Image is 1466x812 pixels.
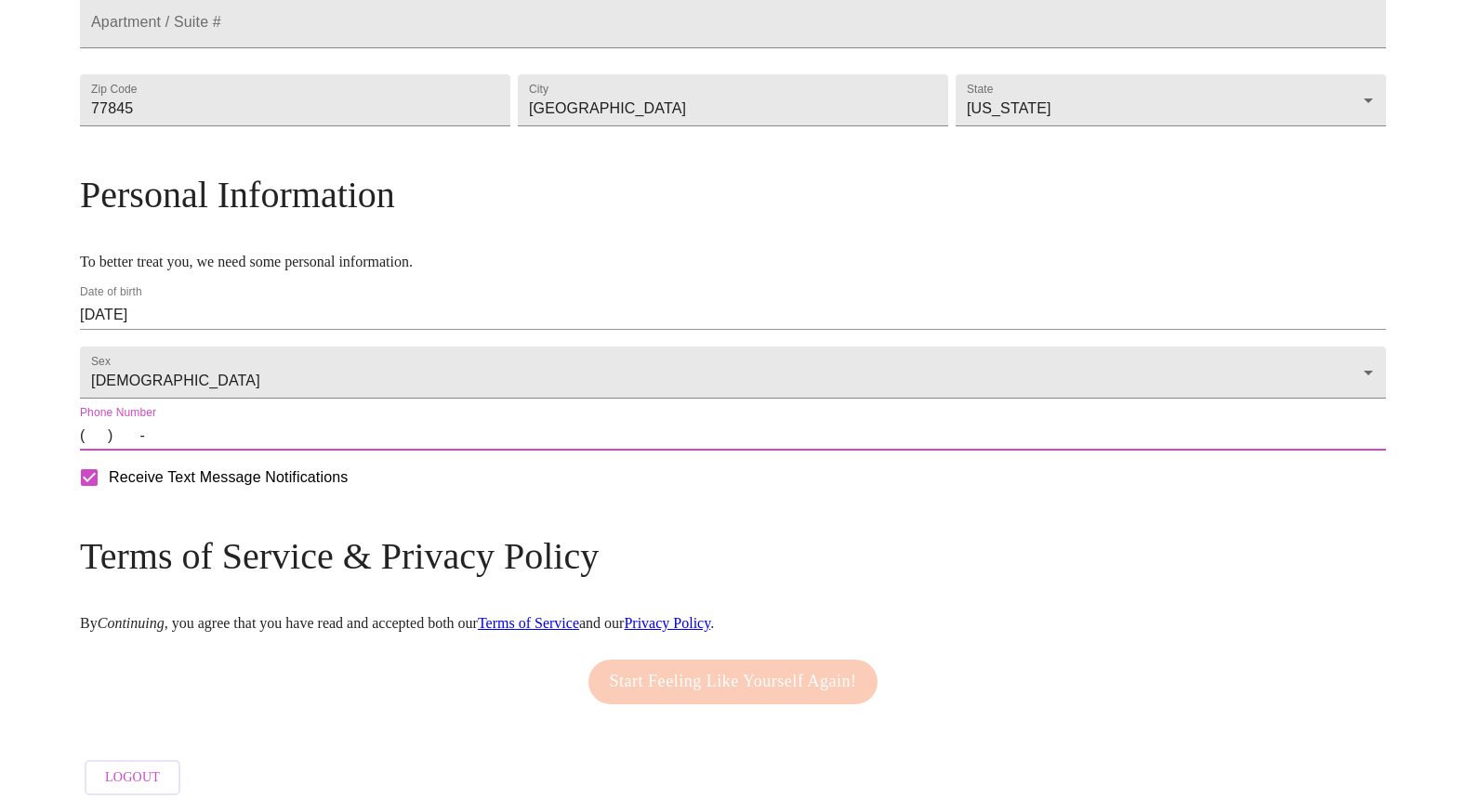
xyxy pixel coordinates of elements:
[85,760,180,796] button: Logout
[80,173,1386,216] h3: Personal Information
[109,466,348,489] span: Receive Text Message Notifications
[98,615,165,631] em: Continuing
[80,534,1386,578] h3: Terms of Service & Privacy Policy
[105,766,160,790] span: Logout
[478,615,579,631] a: Terms of Service
[956,74,1386,126] div: [US_STATE]
[80,408,156,419] label: Phone Number
[80,287,142,298] label: Date of birth
[624,615,710,631] a: Privacy Policy
[80,347,1386,399] div: [DEMOGRAPHIC_DATA]
[80,254,1386,270] p: To better treat you, we need some personal information.
[80,615,1386,632] p: By , you agree that you have read and accepted both our and our .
